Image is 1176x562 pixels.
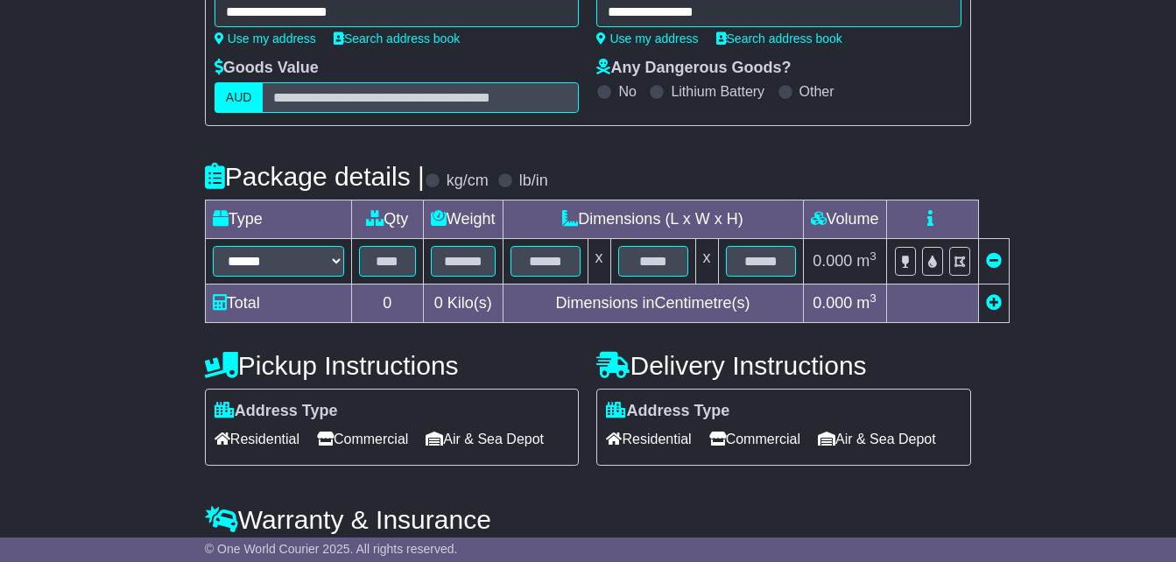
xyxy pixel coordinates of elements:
[434,294,443,312] span: 0
[519,172,548,191] label: lb/in
[596,32,698,46] a: Use my address
[351,200,423,239] td: Qty
[856,294,877,312] span: m
[606,425,691,453] span: Residential
[205,542,458,556] span: © One World Courier 2025. All rights reserved.
[317,425,408,453] span: Commercial
[671,83,764,100] label: Lithium Battery
[205,285,351,323] td: Total
[334,32,460,46] a: Search address book
[986,252,1002,270] a: Remove this item
[215,82,264,113] label: AUD
[813,294,852,312] span: 0.000
[799,83,834,100] label: Other
[503,200,803,239] td: Dimensions (L x W x H)
[215,32,316,46] a: Use my address
[205,505,971,534] h4: Warranty & Insurance
[447,172,489,191] label: kg/cm
[426,425,544,453] span: Air & Sea Depot
[215,59,319,78] label: Goods Value
[423,200,503,239] td: Weight
[205,351,580,380] h4: Pickup Instructions
[870,292,877,305] sup: 3
[803,200,886,239] td: Volume
[596,59,791,78] label: Any Dangerous Goods?
[986,294,1002,312] a: Add new item
[716,32,842,46] a: Search address book
[709,425,800,453] span: Commercial
[205,162,425,191] h4: Package details |
[606,402,729,421] label: Address Type
[856,252,877,270] span: m
[596,351,971,380] h4: Delivery Instructions
[588,239,610,285] td: x
[818,425,936,453] span: Air & Sea Depot
[618,83,636,100] label: No
[351,285,423,323] td: 0
[423,285,503,323] td: Kilo(s)
[813,252,852,270] span: 0.000
[205,200,351,239] td: Type
[870,249,877,263] sup: 3
[215,402,338,421] label: Address Type
[215,425,299,453] span: Residential
[503,285,803,323] td: Dimensions in Centimetre(s)
[695,239,718,285] td: x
